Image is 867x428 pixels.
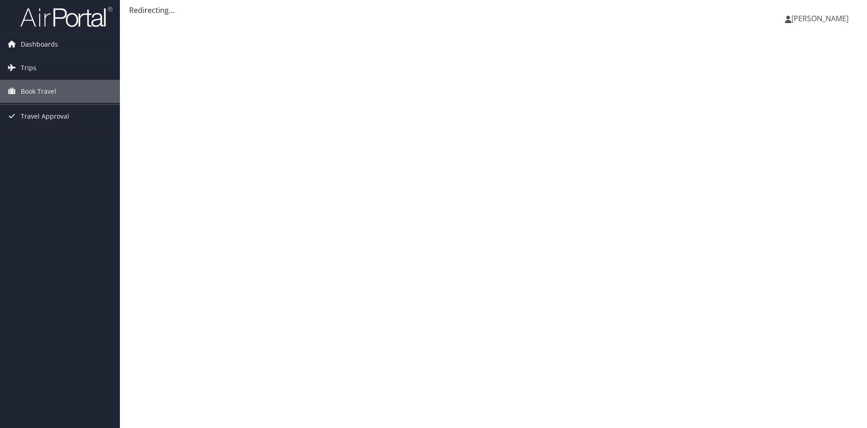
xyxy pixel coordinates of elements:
[21,105,69,128] span: Travel Approval
[791,13,849,24] span: [PERSON_NAME]
[20,6,113,28] img: airportal-logo.png
[129,5,858,16] div: Redirecting...
[21,56,36,79] span: Trips
[21,80,56,103] span: Book Travel
[21,33,58,56] span: Dashboards
[785,5,858,32] a: [PERSON_NAME]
